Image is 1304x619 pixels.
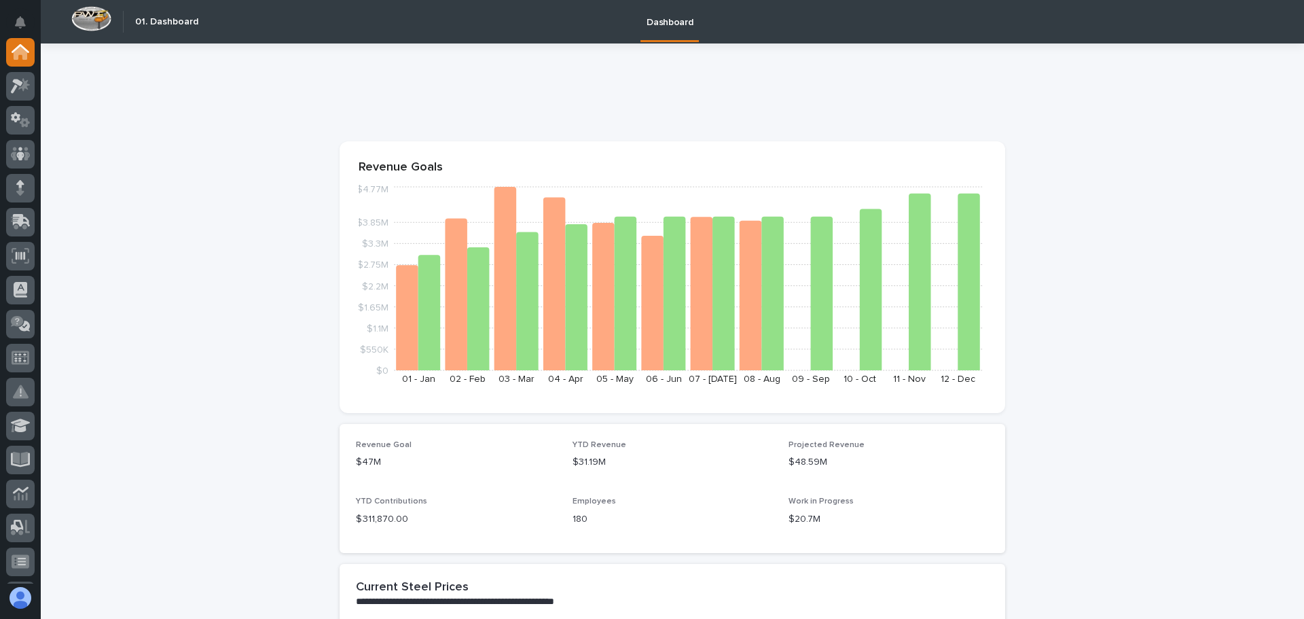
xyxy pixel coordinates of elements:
span: Projected Revenue [789,441,865,449]
text: 10 - Oct [844,374,876,384]
text: 09 - Sep [792,374,830,384]
text: 08 - Aug [744,374,780,384]
p: $31.19M [573,455,773,470]
button: Notifications [6,8,35,37]
img: Workspace Logo [71,6,111,31]
p: $48.59M [789,455,989,470]
text: 03 - Mar [499,374,535,384]
text: 11 - Nov [893,374,926,384]
text: 01 - Jan [402,374,435,384]
tspan: $0 [376,366,388,376]
p: $20.7M [789,512,989,527]
p: $47M [356,455,556,470]
tspan: $3.3M [362,239,388,249]
text: 04 - Apr [548,374,583,384]
span: YTD Revenue [573,441,626,449]
tspan: $550K [360,344,388,354]
span: Employees [573,497,616,506]
span: Revenue Goal [356,441,412,449]
tspan: $4.77M [357,185,388,194]
text: 06 - Jun [646,374,682,384]
text: 12 - Dec [941,374,975,384]
button: users-avatar [6,584,35,612]
h2: Current Steel Prices [356,580,469,595]
tspan: $2.75M [357,260,388,270]
p: $ 311,870.00 [356,512,556,527]
h2: 01. Dashboard [135,16,198,28]
span: Work in Progress [789,497,854,506]
tspan: $2.2M [362,281,388,291]
p: Revenue Goals [359,160,986,175]
tspan: $1.1M [367,323,388,333]
tspan: $1.65M [358,302,388,312]
span: YTD Contributions [356,497,427,506]
div: Notifications [17,16,35,38]
text: 07 - [DATE] [689,374,737,384]
text: 02 - Feb [450,374,486,384]
tspan: $3.85M [357,218,388,228]
text: 05 - May [596,374,634,384]
p: 180 [573,512,773,527]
